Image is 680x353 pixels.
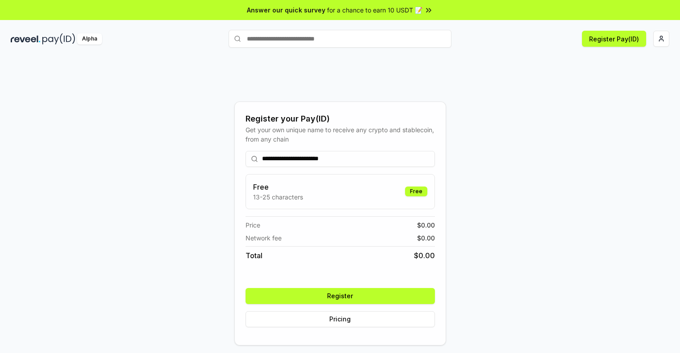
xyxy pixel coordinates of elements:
[246,250,262,261] span: Total
[417,233,435,243] span: $ 0.00
[42,33,75,45] img: pay_id
[247,5,325,15] span: Answer our quick survey
[11,33,41,45] img: reveel_dark
[327,5,422,15] span: for a chance to earn 10 USDT 📝
[405,187,427,196] div: Free
[77,33,102,45] div: Alpha
[246,220,260,230] span: Price
[253,182,303,192] h3: Free
[246,125,435,144] div: Get your own unique name to receive any crypto and stablecoin, from any chain
[246,113,435,125] div: Register your Pay(ID)
[417,220,435,230] span: $ 0.00
[246,233,282,243] span: Network fee
[246,311,435,327] button: Pricing
[582,31,646,47] button: Register Pay(ID)
[246,288,435,304] button: Register
[253,192,303,202] p: 13-25 characters
[414,250,435,261] span: $ 0.00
